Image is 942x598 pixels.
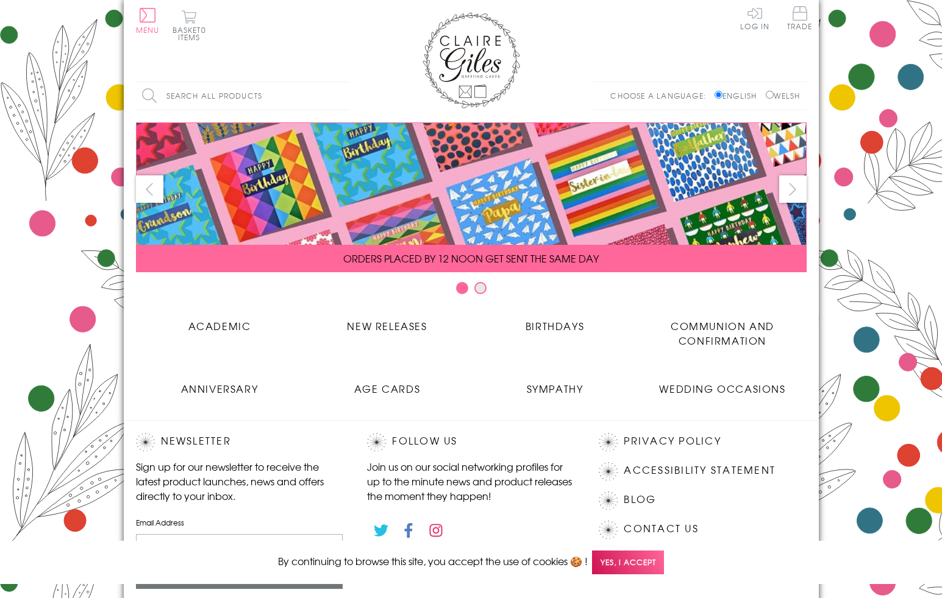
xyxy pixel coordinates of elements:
a: Contact Us [624,521,698,537]
span: Menu [136,24,160,35]
h2: Newsletter [136,433,343,451]
p: Sign up for our newsletter to receive the latest product launches, news and offers directly to yo... [136,459,343,503]
label: Welsh [766,90,801,101]
span: Anniversary [181,381,259,396]
span: Yes, I accept [592,551,664,574]
span: Birthdays [526,318,584,333]
span: New Releases [347,318,427,333]
div: Carousel Pagination [136,281,807,300]
a: Academic [136,309,304,333]
a: Accessibility Statement [624,462,776,479]
a: Log In [740,6,769,30]
h2: Follow Us [367,433,574,451]
a: Blog [624,491,656,508]
a: Trade [787,6,813,32]
a: Privacy Policy [624,433,721,449]
a: New Releases [304,309,471,333]
input: Search [337,82,349,110]
label: Email Address [136,517,343,528]
input: Search all products [136,82,349,110]
a: Communion and Confirmation [639,309,807,348]
a: Anniversary [136,372,304,396]
a: Age Cards [304,372,471,396]
a: Birthdays [471,309,639,333]
button: Carousel Page 1 (Current Slide) [456,282,468,294]
span: Sympathy [527,381,583,396]
span: Trade [787,6,813,30]
button: Basket0 items [173,10,206,41]
span: 0 items [178,24,206,43]
p: Join us on our social networking profiles for up to the minute news and product releases the mome... [367,459,574,503]
span: Wedding Occasions [659,381,785,396]
span: Academic [188,318,251,333]
a: Sympathy [471,372,639,396]
span: ORDERS PLACED BY 12 NOON GET SENT THE SAME DAY [343,251,599,266]
img: Claire Giles Greetings Cards [423,12,520,108]
a: Wedding Occasions [639,372,807,396]
span: Communion and Confirmation [671,318,774,348]
button: Menu [136,8,160,33]
input: English [715,91,723,99]
button: next [779,175,807,203]
label: English [715,90,763,101]
button: prev [136,175,163,203]
span: Age Cards [354,381,420,396]
input: Welsh [766,91,774,99]
input: harry@hogwarts.edu [136,534,343,561]
button: Carousel Page 2 [474,282,487,294]
p: Choose a language: [610,90,712,101]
